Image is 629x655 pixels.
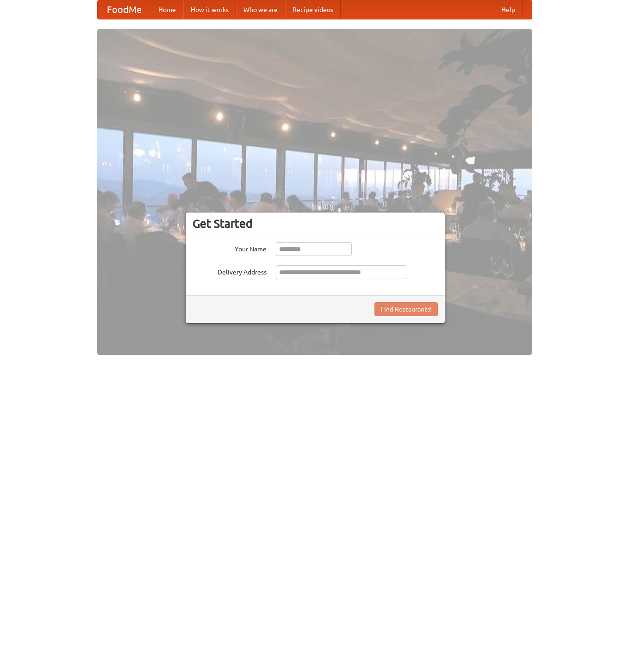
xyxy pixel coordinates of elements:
[193,217,438,231] h3: Get Started
[193,242,267,254] label: Your Name
[151,0,183,19] a: Home
[236,0,285,19] a: Who we are
[374,302,438,316] button: Find Restaurants!
[285,0,341,19] a: Recipe videos
[98,0,151,19] a: FoodMe
[183,0,236,19] a: How it works
[193,265,267,277] label: Delivery Address
[494,0,523,19] a: Help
